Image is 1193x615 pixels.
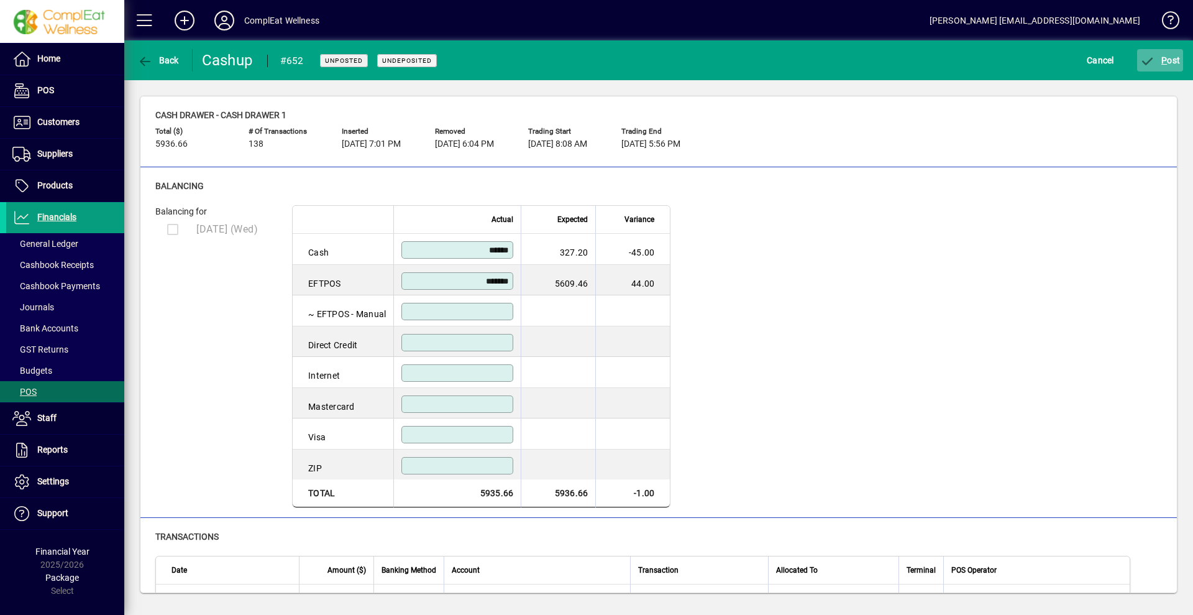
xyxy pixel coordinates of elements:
button: Post [1137,49,1184,72]
td: Total [293,479,393,507]
a: Cashbook Payments [6,275,124,297]
span: Removed [435,127,510,136]
span: Expected [557,213,588,226]
a: Support [6,498,124,529]
span: Financials [37,212,76,222]
span: Support [37,508,68,518]
span: 138 [249,139,263,149]
span: Products [37,180,73,190]
td: EFTPOS [373,585,444,609]
span: Package [45,573,79,583]
td: 327.20 [521,234,595,265]
span: [DATE] 5:56 PM [621,139,680,149]
span: Transaction [638,563,679,577]
span: POS [12,387,37,397]
td: 183.33 [299,585,373,609]
span: [DATE] 6:04 PM [435,139,494,149]
td: 5609.46 [521,265,595,296]
span: Date [171,563,187,577]
td: [PERSON_NAME] [943,585,1130,609]
div: Cashup [202,50,255,70]
span: Home [37,53,60,63]
span: POS [37,85,54,95]
a: Knowledge Base [1153,2,1177,43]
button: Add [165,9,204,32]
span: GST Returns [12,344,68,354]
span: Journals [12,302,54,312]
a: Staff [6,403,124,434]
button: Profile [204,9,244,32]
div: ComplEat Wellness [244,11,319,30]
td: Naturalim [444,585,630,609]
a: POS [6,75,124,106]
span: Balancing [155,181,204,191]
a: Journals [6,297,124,318]
td: -1.00 [595,479,670,507]
a: Suppliers [6,139,124,170]
span: Undeposited [382,57,432,65]
span: Transactions [155,532,219,542]
span: Terminal [907,563,936,577]
td: Visa [293,418,393,450]
span: Total ($) [155,127,230,136]
td: Direct Credit [293,326,393,358]
td: ~ EFTPOS - Manual [293,295,393,326]
a: Bank Accounts [6,318,124,339]
span: [DATE] 8:08 AM [528,139,587,149]
span: Trading end [621,127,696,136]
span: 5936.66 [155,139,188,149]
td: POS1 [898,585,943,609]
span: Cash drawer - Cash Drawer 1 [155,110,286,120]
span: P [1161,55,1167,65]
div: Balancing for [155,205,280,218]
td: EFTPOS [293,265,393,296]
span: # of Transactions [249,127,323,136]
span: Unposted [325,57,363,65]
td: Cash [293,234,393,265]
td: -45.00 [595,234,670,265]
span: Banking Method [382,563,436,577]
a: POS [6,381,124,402]
span: Variance [624,213,654,226]
span: Cashbook Receipts [12,260,94,270]
span: Actual [491,213,513,226]
span: Inserted [342,127,416,136]
span: Financial Year [35,547,89,557]
div: #652 [280,51,304,71]
div: [PERSON_NAME] [EMAIL_ADDRESS][DOMAIN_NAME] [930,11,1140,30]
span: Bank Accounts [12,323,78,333]
button: Back [134,49,182,72]
span: [DATE] 7:01 PM [342,139,401,149]
td: 5935.66 [393,479,521,507]
span: [DATE] (Wed) [196,223,258,235]
span: Back [137,55,179,65]
td: ZIP [293,450,393,480]
a: Budgets [6,360,124,381]
button: Cancel [1084,49,1117,72]
span: POS Operator [951,563,997,577]
a: Reports [6,435,124,466]
td: 44.00 [595,265,670,296]
a: Products [6,170,124,201]
span: Amount ($) [327,563,366,577]
span: Cancel [1087,50,1114,70]
td: Internet [293,357,393,388]
a: Home [6,44,124,75]
a: General Ledger [6,233,124,254]
td: 5936.66 [521,479,595,507]
span: Cashbook Payments [12,281,100,291]
span: Customers [37,117,80,127]
span: Staff [37,413,57,423]
td: Mastercard [293,388,393,419]
span: Settings [37,476,69,486]
app-page-header-button: Back [124,49,193,72]
a: Cashbook Receipts [6,254,124,275]
a: Customers [6,107,124,138]
span: Suppliers [37,149,73,159]
a: Settings [6,466,124,497]
span: General Ledger [12,239,78,249]
span: Reports [37,445,68,455]
span: Trading start [528,127,603,136]
span: ost [1140,55,1181,65]
a: GST Returns [6,339,124,360]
